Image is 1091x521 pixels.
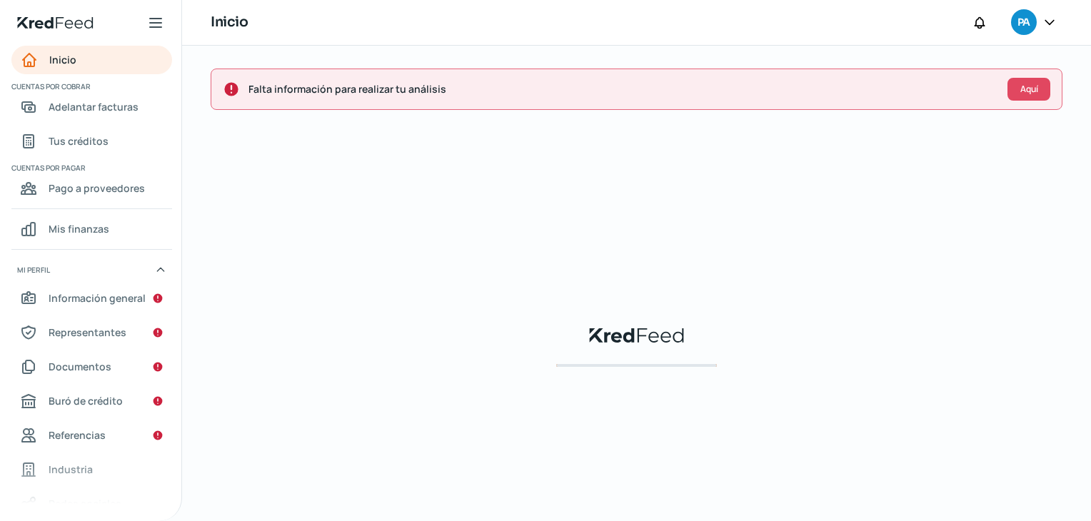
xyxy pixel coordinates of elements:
span: Falta información para realizar tu análisis [248,80,996,98]
h1: Inicio [211,12,248,33]
span: Mi perfil [17,263,50,276]
a: Referencias [11,421,172,450]
a: Tus créditos [11,127,172,156]
a: Industria [11,455,172,484]
span: Adelantar facturas [49,98,139,116]
span: Aquí [1020,85,1038,93]
span: Buró de crédito [49,392,123,410]
a: Documentos [11,353,172,381]
a: Pago a proveedores [11,174,172,203]
button: Aquí [1007,78,1050,101]
span: Cuentas por pagar [11,161,170,174]
span: PA [1017,14,1030,31]
a: Información general [11,284,172,313]
span: Representantes [49,323,126,341]
span: Información general [49,289,146,307]
span: Redes sociales [49,495,121,512]
span: Tus créditos [49,132,109,150]
a: Buró de crédito [11,387,172,415]
span: Documentos [49,358,111,375]
span: Referencias [49,426,106,444]
a: Inicio [11,46,172,74]
span: Inicio [49,51,76,69]
a: Adelantar facturas [11,93,172,121]
a: Representantes [11,318,172,347]
a: Mis finanzas [11,215,172,243]
span: Industria [49,460,93,478]
span: Cuentas por cobrar [11,80,170,93]
span: Mis finanzas [49,220,109,238]
a: Redes sociales [11,490,172,518]
span: Pago a proveedores [49,179,145,197]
